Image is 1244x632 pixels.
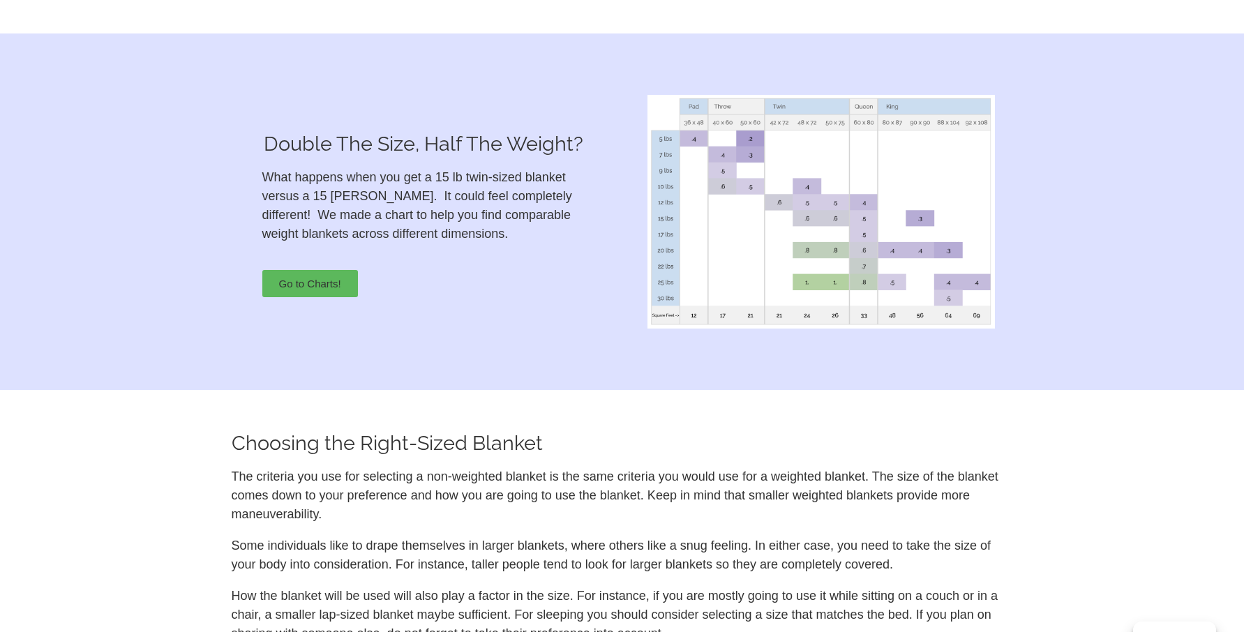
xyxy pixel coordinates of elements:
[232,433,1013,453] h2: Choosing the Right-Sized Blanket
[279,278,341,289] span: Go to Charts!
[262,168,585,243] p: What happens when you get a 15 lb twin-sized blanket versus a 15 [PERSON_NAME]. It could feel com...
[232,467,1013,524] p: The criteria you use for selecting a non-weighted blanket is the same criteria you would use for ...
[232,536,1013,574] p: Some individuals like to drape themselves in larger blankets, where others like a snug feeling. I...
[262,134,585,154] h2: Double The Size, Half The Weight?
[262,270,358,297] a: Go to Charts!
